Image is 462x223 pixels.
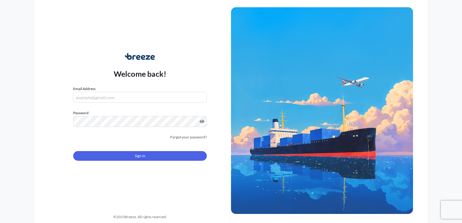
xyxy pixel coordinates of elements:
div: © 2025 Breeze. All rights reserved. [49,214,231,220]
label: Password [73,110,207,116]
button: Sign In [73,151,207,161]
input: example@gmail.com [73,92,207,103]
label: Email Address [73,86,96,92]
img: Ship illustration [231,7,413,214]
a: Forgot your password? [170,134,207,140]
span: Sign In [135,153,145,159]
button: Show password [200,119,204,124]
p: Welcome back! [114,69,167,79]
